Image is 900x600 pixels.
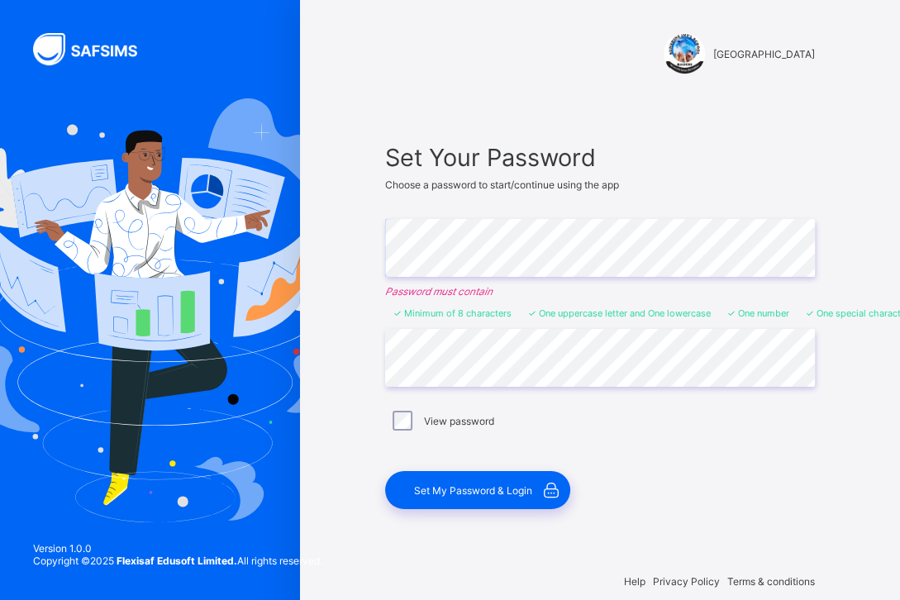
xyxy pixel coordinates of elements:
span: Set Your Password [385,143,815,172]
span: Version 1.0.0 [33,542,322,555]
span: [GEOGRAPHIC_DATA] [713,48,815,60]
span: Choose a password to start/continue using the app [385,179,619,191]
span: Terms & conditions [727,575,815,588]
strong: Flexisaf Edusoft Limited. [117,555,237,567]
label: View password [424,415,494,427]
img: SAFSIMS Logo [33,33,157,65]
li: One number [727,307,789,319]
em: Password must contain [385,285,815,298]
li: Minimum of 8 characters [393,307,512,319]
li: One uppercase letter and One lowercase [528,307,711,319]
span: Help [624,575,645,588]
span: Copyright © 2025 All rights reserved. [33,555,322,567]
img: SUNSHINE INTERNATIONAL SCHOOL [664,33,705,74]
span: Set My Password & Login [414,484,532,497]
span: Privacy Policy [653,575,720,588]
